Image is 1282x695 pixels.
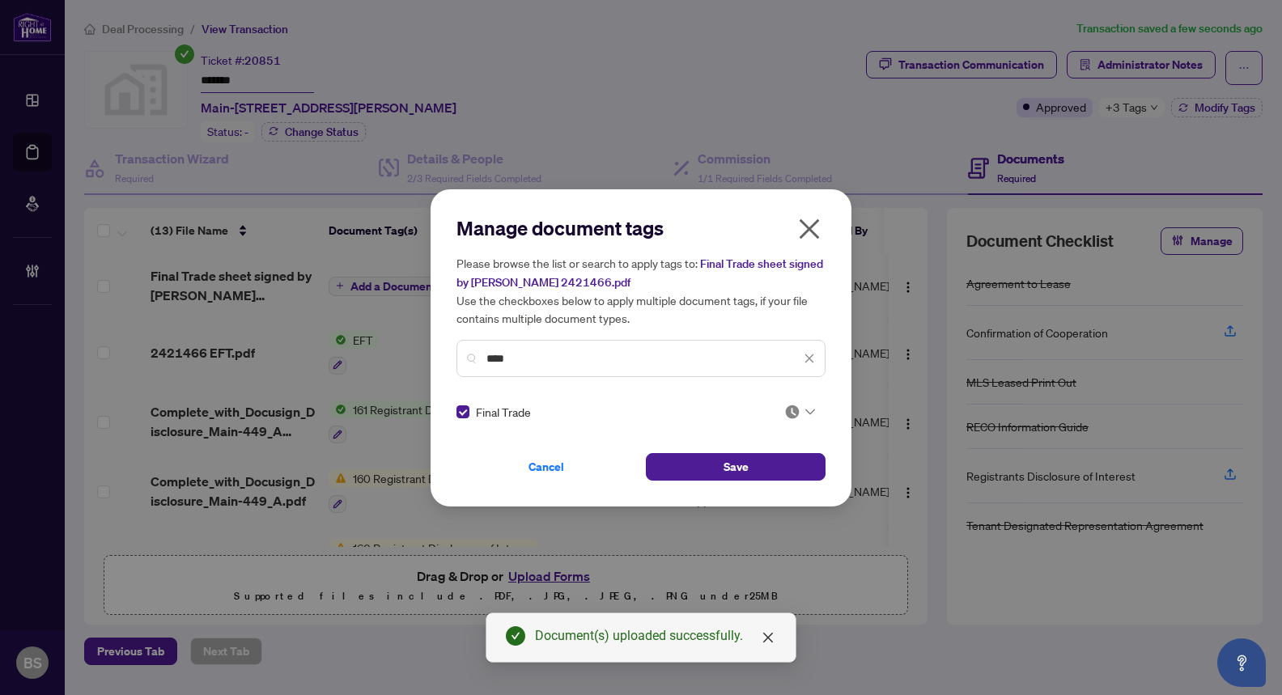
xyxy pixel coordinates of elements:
span: Final Trade [476,403,531,421]
h5: Please browse the list or search to apply tags to: Use the checkboxes below to apply multiple doc... [456,254,826,327]
span: close [804,353,815,364]
span: Pending Review [784,404,815,420]
div: Document(s) uploaded successfully. [535,626,776,646]
span: Final Trade sheet signed by [PERSON_NAME] 2421466.pdf [456,256,823,290]
h2: Manage document tags [456,215,826,241]
span: Save [724,454,749,480]
button: Open asap [1217,638,1266,687]
img: status [784,404,800,420]
span: close [796,216,822,242]
span: close [762,631,775,644]
button: Save [646,453,826,481]
span: check-circle [506,626,525,646]
span: Cancel [529,454,564,480]
a: Close [759,629,777,646]
button: Cancel [456,453,636,481]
